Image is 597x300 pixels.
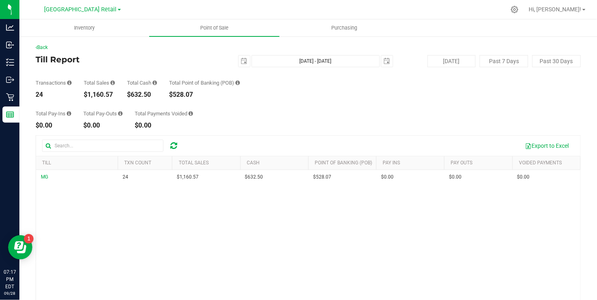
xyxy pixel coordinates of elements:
button: [DATE] [428,55,476,67]
span: $0.00 [381,173,394,181]
i: Sum of all successful, non-voided payment transaction amounts (excluding tips and transaction fee... [110,80,115,85]
span: select [381,55,393,67]
div: Total Cash [127,80,157,85]
div: $1,160.57 [84,91,115,98]
div: 24 [36,91,72,98]
a: Pay Outs [451,160,473,166]
a: Point of Banking (POB) [315,160,372,166]
span: Point of Sale [189,24,239,32]
a: Voided Payments [519,160,562,166]
inline-svg: Outbound [6,76,14,84]
a: TXN Count [124,160,151,166]
button: Past 7 Days [480,55,528,67]
span: Inventory [63,24,106,32]
span: MG [41,174,48,180]
button: Export to Excel [520,139,574,153]
i: Sum of the successful, non-voided point-of-banking payment transaction amounts, both via payment ... [235,80,240,85]
div: $0.00 [36,122,71,129]
span: $1,160.57 [177,173,199,181]
i: Sum of all cash pay-outs removed from tills within the date range. [118,111,123,116]
div: $632.50 [127,91,157,98]
input: Search... [42,140,163,152]
span: $528.07 [313,173,331,181]
i: Sum of all voided payment transaction amounts (excluding tips and transaction fees) within the da... [188,111,193,116]
inline-svg: Reports [6,111,14,119]
h4: Till Report [36,55,217,64]
span: Hi, [PERSON_NAME]! [529,6,582,13]
a: Point of Sale [149,19,279,36]
a: Purchasing [279,19,409,36]
button: Past 30 Days [532,55,581,67]
div: $0.00 [83,122,123,129]
div: Total Point of Banking (POB) [169,80,240,85]
inline-svg: Analytics [6,23,14,32]
span: Purchasing [320,24,368,32]
span: select [239,55,250,67]
i: Count of all successful payment transactions, possibly including voids, refunds, and cash-back fr... [67,80,72,85]
i: Sum of all cash pay-ins added to tills within the date range. [67,111,71,116]
a: Cash [247,160,260,166]
span: $632.50 [245,173,263,181]
a: Pay Ins [383,160,400,166]
i: Sum of all successful, non-voided cash payment transaction amounts (excluding tips and transactio... [152,80,157,85]
div: $0.00 [135,122,193,129]
a: Inventory [19,19,149,36]
a: Till [42,160,51,166]
div: Total Pay-Ins [36,111,71,116]
inline-svg: Inbound [6,41,14,49]
span: 24 [123,173,128,181]
span: $0.00 [449,173,462,181]
div: Total Sales [84,80,115,85]
p: 07:17 PM EDT [4,268,16,290]
div: Manage settings [510,6,520,13]
iframe: Resource center unread badge [24,234,34,244]
iframe: Resource center [8,235,32,260]
a: Back [36,45,48,50]
span: [GEOGRAPHIC_DATA] Retail [44,6,117,13]
a: Total Sales [179,160,209,166]
inline-svg: Retail [6,93,14,101]
div: $528.07 [169,91,240,98]
span: $0.00 [517,173,530,181]
inline-svg: Inventory [6,58,14,66]
div: Transactions [36,80,72,85]
p: 09/28 [4,290,16,296]
div: Total Pay-Outs [83,111,123,116]
div: Total Payments Voided [135,111,193,116]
